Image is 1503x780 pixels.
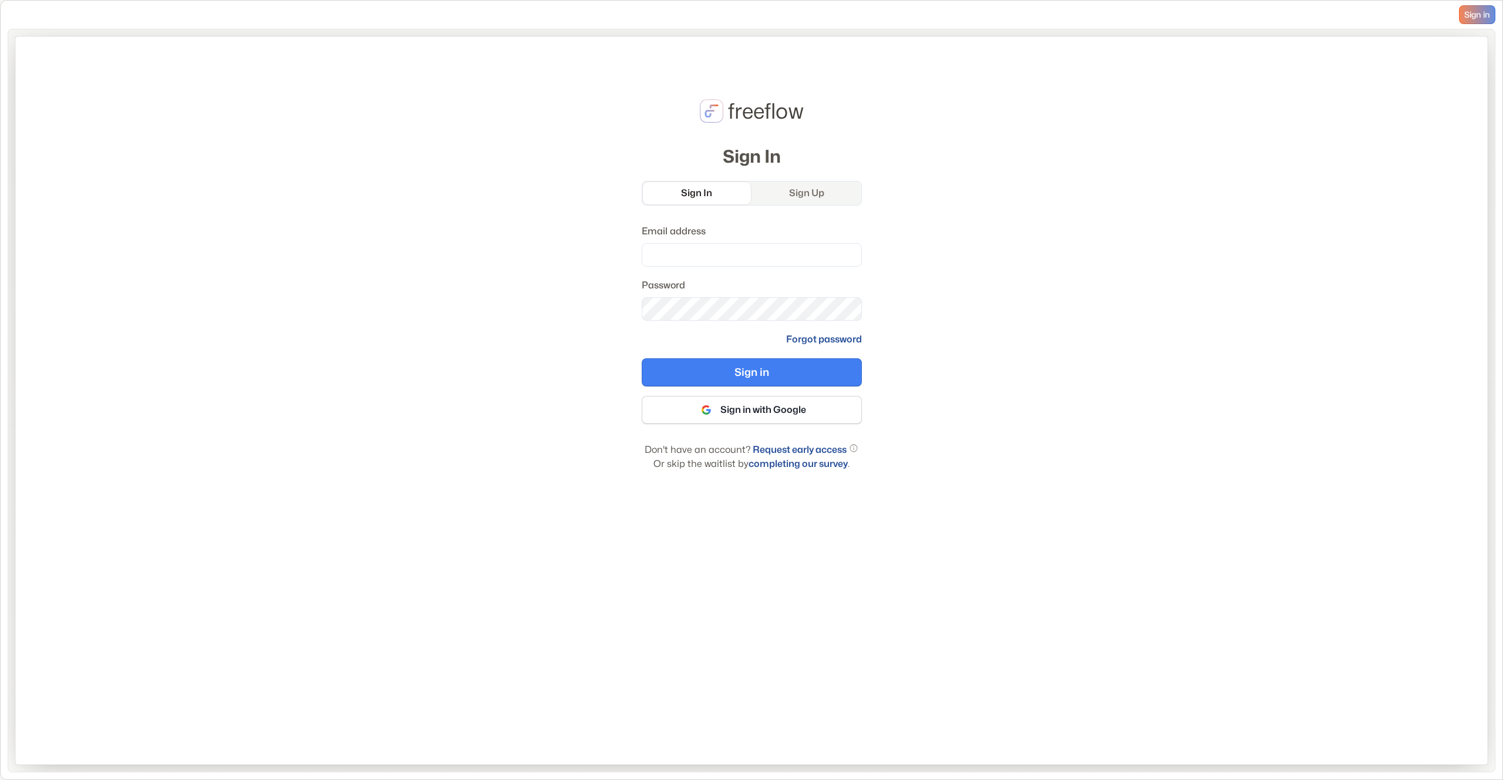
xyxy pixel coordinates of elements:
label: Email address [642,224,855,238]
p: Don't have an account? Or skip the waitlist by . [642,443,862,471]
a: Forgot password [786,332,862,347]
a: Sign in [1459,5,1495,24]
a: Sign In [642,181,751,205]
a: Sign Up [752,181,861,205]
button: Sign in with Google [642,396,862,424]
h2: Sign In [723,146,781,167]
label: Password [642,278,855,292]
span: Sign in [1464,10,1490,20]
p: freeflow [728,95,803,127]
button: Sign in [642,358,862,386]
a: completing our survey [749,458,848,469]
a: Request early access [753,444,847,455]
